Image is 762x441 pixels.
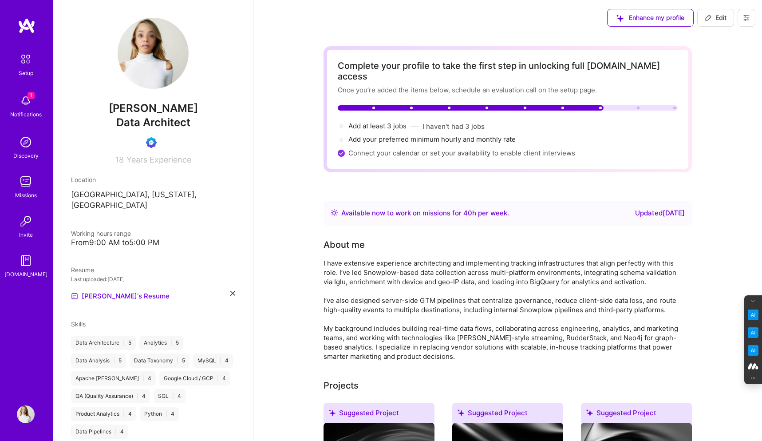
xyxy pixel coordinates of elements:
[116,116,190,129] span: Data Architect
[71,291,170,302] a: [PERSON_NAME]'s Resume
[71,293,78,300] img: Resume
[635,208,685,219] div: Updated [DATE]
[71,371,156,385] div: Apache [PERSON_NAME] 4
[324,403,434,426] div: Suggested Project
[748,310,758,320] img: Key Point Extractor icon
[71,238,235,247] div: From 9:00 AM to 5:00 PM
[118,18,189,89] img: User Avatar
[71,389,150,403] div: QA (Quality Assurance) 4
[71,175,235,184] div: Location
[170,339,172,346] span: |
[581,403,692,426] div: Suggested Project
[697,9,734,27] button: Edit
[28,92,35,99] span: 1
[452,403,563,426] div: Suggested Project
[123,339,125,346] span: |
[338,60,678,82] div: Complete your profile to take the first step in unlocking full [DOMAIN_NAME] access
[159,371,230,385] div: Google Cloud / GCP 4
[17,212,35,230] img: Invite
[338,85,678,95] div: Once you’re added the items below, schedule an evaluation call on the setup page.
[71,274,235,284] div: Last uploaded: [DATE]
[140,407,179,421] div: Python 4
[230,291,235,296] i: icon Close
[458,409,464,416] i: icon SuggestedTeams
[166,410,167,417] span: |
[18,18,36,34] img: logo
[123,410,125,417] span: |
[19,230,33,239] div: Invite
[139,336,183,350] div: Analytics 5
[19,68,33,78] div: Setup
[71,266,94,274] span: Resume
[71,425,128,439] div: Data Pipelines 4
[15,191,37,200] div: Missions
[422,122,485,131] button: I haven't had 3 jobs
[705,13,726,22] span: Edit
[154,389,186,403] div: SQL 4
[324,258,679,361] div: I have extensive experience architecting and implementing tracking infrastructures that align per...
[146,137,157,148] img: Evaluation Call Booked
[130,354,190,368] div: Data Taxonomy 5
[71,230,131,237] span: Working hours range
[71,320,86,328] span: Skills
[220,357,221,364] span: |
[71,190,235,211] p: [GEOGRAPHIC_DATA], [US_STATE], [GEOGRAPHIC_DATA]
[113,357,115,364] span: |
[193,354,233,368] div: MySQL 4
[115,428,117,435] span: |
[331,209,338,216] img: Availability
[4,270,47,279] div: [DOMAIN_NAME]
[348,122,407,130] span: Add at least 3 jobs
[137,393,138,400] span: |
[616,13,684,22] span: Enhance my profile
[17,133,35,151] img: discovery
[17,173,35,191] img: teamwork
[71,336,136,350] div: Data Architecture 5
[10,110,42,119] div: Notifications
[126,155,191,164] span: Years Experience
[15,405,37,423] a: User Avatar
[17,92,35,110] img: bell
[616,15,624,22] i: icon SuggestedTeams
[607,9,694,27] button: Enhance my profile
[17,405,35,423] img: User Avatar
[17,252,35,270] img: guide book
[329,409,336,416] i: icon SuggestedTeams
[463,209,472,217] span: 40
[142,375,144,382] span: |
[177,357,178,364] span: |
[748,327,758,338] img: Email Tone Analyzer icon
[71,102,235,115] span: [PERSON_NAME]
[586,409,593,416] i: icon SuggestedTeams
[324,379,359,392] div: Projects
[172,393,174,400] span: |
[748,345,758,356] img: Jargon Buster icon
[115,155,124,164] span: 18
[324,238,365,251] div: About me
[16,50,35,68] img: setup
[341,208,509,219] div: Available now to work on missions for h per week .
[217,375,219,382] span: |
[13,151,39,160] div: Discovery
[71,407,136,421] div: Product Analytics 4
[71,354,126,368] div: Data Analysis 5
[348,135,516,143] span: Add your preferred minimum hourly and monthly rate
